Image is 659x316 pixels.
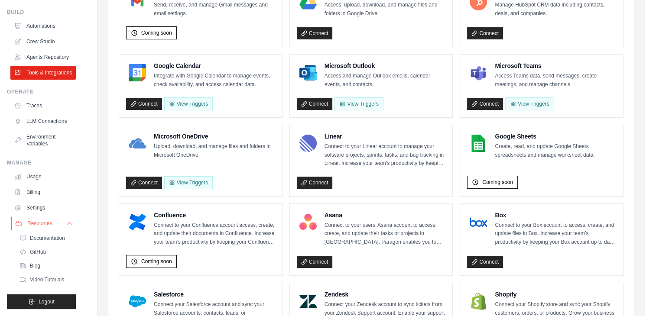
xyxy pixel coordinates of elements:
[30,248,46,255] span: GitHub
[7,294,76,309] button: Logout
[126,177,162,189] a: Connect
[10,185,76,199] a: Billing
[325,142,446,168] p: Connect to your Linear account to manage your software projects, sprints, tasks, and bug tracking...
[129,293,146,310] img: Salesforce Logo
[154,72,275,89] p: Integrate with Google Calendar to manage events, check availability, and access calendar data.
[39,298,55,305] span: Logout
[299,213,317,231] img: Asana Logo
[505,97,554,110] : View Triggers
[495,132,616,141] h4: Google Sheets
[495,72,616,89] p: Access Teams data, send messages, create meetings, and manage channels.
[495,290,616,299] h4: Shopify
[467,98,503,110] a: Connect
[16,274,76,286] a: Video Tutorials
[154,221,275,247] p: Connect to your Confluence account access, create, and update their documents in Confluence. Incr...
[16,260,76,272] a: Blog
[495,211,616,219] h4: Box
[129,135,146,152] img: Microsoft OneDrive Logo
[16,232,76,244] a: Documentation
[470,64,487,81] img: Microsoft Teams Logo
[325,72,446,89] p: Access and manage Outlook emails, calendar events, and contacts.
[10,170,76,184] a: Usage
[30,235,65,242] span: Documentation
[10,50,76,64] a: Agents Repository
[467,27,503,39] a: Connect
[325,132,446,141] h4: Linear
[164,176,213,189] : View Triggers
[141,29,172,36] span: Coming soon
[495,142,616,159] p: Create, read, and update Google Sheets spreadsheets and manage worksheet data.
[10,201,76,215] a: Settings
[334,97,383,110] : View Triggers
[495,221,616,247] p: Connect to your Box account to access, create, and update files in Box. Increase your team’s prod...
[297,27,333,39] a: Connect
[30,276,64,283] span: Video Tutorials
[7,9,76,16] div: Build
[7,159,76,166] div: Manage
[30,262,40,269] span: Blog
[154,142,275,159] p: Upload, download, and manage files and folders in Microsoft OneDrive.
[470,213,487,231] img: Box Logo
[297,256,333,268] a: Connect
[154,132,275,141] h4: Microsoft OneDrive
[7,88,76,95] div: Operate
[482,179,513,186] span: Coming soon
[325,221,446,247] p: Connect to your users’ Asana account to access, create, and update their tasks or projects in [GE...
[154,211,275,219] h4: Confluence
[10,35,76,48] a: Crew Studio
[297,177,333,189] a: Connect
[11,216,77,230] button: Resources
[141,258,172,265] span: Coming soon
[129,213,146,231] img: Confluence Logo
[325,211,446,219] h4: Asana
[10,114,76,128] a: LLM Connections
[154,1,275,18] p: Send, receive, and manage Gmail messages and email settings.
[467,256,503,268] a: Connect
[495,1,616,18] p: Manage HubSpot CRM data including contacts, deals, and companies.
[129,64,146,81] img: Google Calendar Logo
[299,64,317,81] img: Microsoft Outlook Logo
[10,66,76,80] a: Tools & Integrations
[27,220,52,227] span: Resources
[299,135,317,152] img: Linear Logo
[16,246,76,258] a: GitHub
[10,130,76,151] a: Environment Variables
[325,61,446,70] h4: Microsoft Outlook
[470,135,487,152] img: Google Sheets Logo
[325,290,446,299] h4: Zendesk
[154,290,275,299] h4: Salesforce
[495,61,616,70] h4: Microsoft Teams
[10,19,76,33] a: Automations
[10,99,76,113] a: Traces
[325,1,446,18] p: Access, upload, download, and manage files and folders in Google Drive.
[126,98,162,110] a: Connect
[297,98,333,110] a: Connect
[299,293,317,310] img: Zendesk Logo
[164,97,213,110] button: View Triggers
[470,293,487,310] img: Shopify Logo
[154,61,275,70] h4: Google Calendar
